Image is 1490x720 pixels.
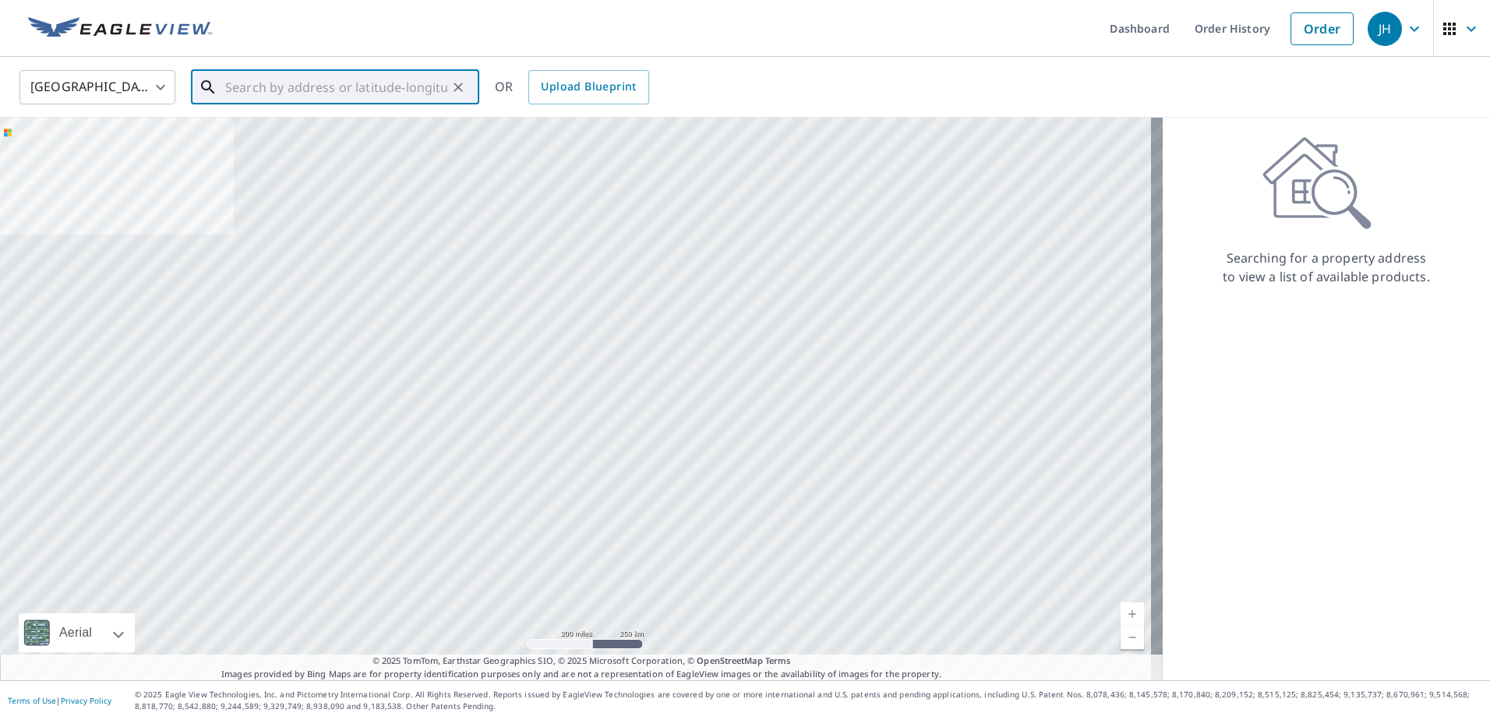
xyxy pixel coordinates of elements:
a: Terms [765,655,791,666]
div: OR [495,70,649,104]
input: Search by address or latitude-longitude [225,65,447,109]
a: Upload Blueprint [528,70,648,104]
a: Terms of Use [8,695,56,706]
a: Current Level 5, Zoom In [1121,602,1144,626]
img: EV Logo [28,17,212,41]
span: © 2025 TomTom, Earthstar Geographics SIO, © 2025 Microsoft Corporation, © [372,655,791,668]
span: Upload Blueprint [541,77,636,97]
button: Clear [447,76,469,98]
div: Aerial [19,613,135,652]
div: JH [1368,12,1402,46]
a: Order [1291,12,1354,45]
p: Searching for a property address to view a list of available products. [1222,249,1431,286]
div: [GEOGRAPHIC_DATA] [19,65,175,109]
p: © 2025 Eagle View Technologies, Inc. and Pictometry International Corp. All Rights Reserved. Repo... [135,689,1482,712]
div: Aerial [55,613,97,652]
a: Privacy Policy [61,695,111,706]
a: OpenStreetMap [697,655,762,666]
a: Current Level 5, Zoom Out [1121,626,1144,649]
p: | [8,696,111,705]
